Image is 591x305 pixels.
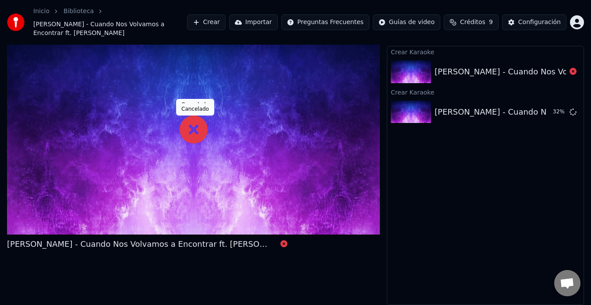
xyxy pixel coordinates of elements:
div: Crear Karaoke [387,87,584,97]
button: Importar [229,14,278,30]
button: Créditos9 [444,14,499,30]
div: Configuración [518,18,561,27]
img: youka [7,14,25,31]
div: Cancelado [176,99,214,111]
span: Créditos [460,18,485,27]
div: [PERSON_NAME] - Cuando Nos Volvamos a Encontrar ft. [PERSON_NAME] [7,238,270,250]
button: Crear [187,14,226,30]
a: Biblioteca [64,7,94,16]
span: [PERSON_NAME] - Cuando Nos Volvamos a Encontrar ft. [PERSON_NAME] [33,20,187,38]
div: Chat abierto [554,270,580,296]
a: Inicio [33,7,50,16]
button: Configuración [502,14,566,30]
span: 9 [489,18,493,27]
div: Cancelado [176,103,214,116]
div: 32 % [553,109,566,116]
button: Guías de video [373,14,440,30]
div: Crear Karaoke [387,46,584,57]
nav: breadcrumb [33,7,187,38]
button: Preguntas Frecuentes [281,14,369,30]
